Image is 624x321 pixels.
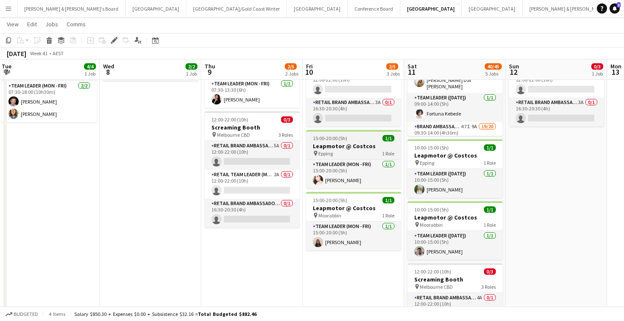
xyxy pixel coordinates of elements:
[509,69,604,98] app-card-role: RETAIL Team Leader (Sun)2A0/112:00-22:00 (10h)
[63,19,89,30] a: Comms
[27,20,37,28] span: Edit
[408,231,503,260] app-card-role: Team Leader ([DATE])1/110:00-15:00 (5h)[PERSON_NAME]
[14,311,38,317] span: Budgeted
[420,284,453,290] span: Melbourne CBD
[7,49,26,58] div: [DATE]
[28,50,49,56] span: Week 41
[24,19,40,30] a: Edit
[198,311,256,317] span: Total Budgeted $882.46
[318,212,341,219] span: Moorabbin
[305,67,313,77] span: 10
[610,3,620,14] a: 3
[0,67,11,77] span: 7
[484,268,496,275] span: 0/3
[509,62,519,70] span: Sun
[203,67,215,77] span: 9
[306,69,401,98] app-card-role: RETAIL Team Leader (Mon - Fri)2A0/112:00-22:00 (10h)
[205,170,300,199] app-card-role: RETAIL Team Leader (Mon - Fri)2A0/112:00-22:00 (10h)
[285,63,297,70] span: 2/5
[414,206,449,213] span: 10:00-15:00 (5h)
[205,124,300,131] h3: Screaming Booth
[485,70,501,77] div: 5 Jobs
[217,132,250,138] span: Melbourne CBD
[420,160,434,166] span: Epping
[408,62,417,70] span: Sat
[382,197,394,203] span: 1/1
[484,206,496,213] span: 1/1
[408,169,503,198] app-card-role: Team Leader ([DATE])1/110:00-15:00 (5h)[PERSON_NAME]
[45,20,58,28] span: Jobs
[348,0,400,17] button: Conference Board
[408,276,503,283] h3: Screaming Booth
[281,116,293,123] span: 0/3
[186,70,197,77] div: 1 Job
[610,62,621,70] span: Mon
[485,63,502,70] span: 40/45
[408,93,503,122] app-card-role: Team Leader ([DATE])1/109:00-14:00 (5h)Fortuna Kebede
[53,50,64,56] div: AEST
[400,0,462,17] button: [GEOGRAPHIC_DATA]
[186,0,287,17] button: [GEOGRAPHIC_DATA]/Gold Coast Winter
[387,70,400,77] div: 3 Jobs
[483,160,496,166] span: 1 Role
[306,192,401,251] app-job-card: 15:00-20:00 (5h)1/1Leapmotor @ Costcos Moorabbin1 RoleTeam Leader (Mon - Fri)1/115:00-20:00 (5h)[...
[408,201,503,260] app-job-card: 10:00-15:00 (5h)1/1Leapmotor @ Costcos Moorabbin1 RoleTeam Leader ([DATE])1/110:00-15:00 (5h)[PER...
[84,70,96,77] div: 1 Job
[306,62,313,70] span: Fri
[406,67,417,77] span: 11
[205,141,300,170] app-card-role: RETAIL Brand Ambassador (Mon - Fri)5A0/112:00-22:00 (10h)
[7,20,19,28] span: View
[103,62,114,70] span: Wed
[382,212,394,219] span: 1 Role
[306,142,401,150] h3: Leapmotor @ Costcos
[408,214,503,221] h3: Leapmotor @ Costcos
[306,130,401,189] app-job-card: 15:00-20:00 (5h)1/1Leapmotor @ Costcos Epping1 RoleTeam Leader (Mon - Fri)1/115:00-20:00 (5h)[PER...
[306,204,401,212] h3: Leapmotor @ Costcos
[462,0,523,17] button: [GEOGRAPHIC_DATA]
[382,135,394,141] span: 1/1
[408,152,503,159] h3: Leapmotor @ Costcos
[306,160,401,189] app-card-role: Team Leader (Mon - Fri)1/115:00-20:00 (5h)[PERSON_NAME]
[408,139,503,198] app-job-card: 10:00-15:00 (5h)1/1Leapmotor @ Costcos Epping1 RoleTeam Leader ([DATE])1/110:00-15:00 (5h)[PERSON...
[382,150,394,157] span: 1 Role
[84,63,96,70] span: 4/4
[591,63,603,70] span: 0/3
[313,197,347,203] span: 15:00-20:00 (5h)
[42,19,62,30] a: Jobs
[481,284,496,290] span: 3 Roles
[2,62,11,70] span: Tue
[414,268,451,275] span: 12:00-22:00 (10h)
[414,144,449,151] span: 10:00-15:00 (5h)
[313,135,347,141] span: 15:00-20:00 (5h)
[509,98,604,127] app-card-role: RETAIL Brand Ambassador ([DATE])3A0/116:30-20:30 (4h)
[205,62,215,70] span: Thu
[205,111,300,228] app-job-card: 12:00-22:00 (10h)0/3Screaming Booth Melbourne CBD3 RolesRETAIL Brand Ambassador (Mon - Fri)5A0/11...
[4,310,39,319] button: Budgeted
[47,311,67,317] span: 4 items
[386,63,398,70] span: 2/5
[102,67,114,77] span: 8
[306,98,401,127] app-card-role: RETAIL Brand Ambassador (Mon - Fri)3A0/116:30-20:30 (4h)
[126,0,186,17] button: [GEOGRAPHIC_DATA]
[17,0,126,17] button: [PERSON_NAME] & [PERSON_NAME]'s Board
[2,81,97,122] app-card-role: Team Leader (Mon - Fri)2/207:30-18:00 (10h30m)[PERSON_NAME][PERSON_NAME]
[609,67,621,77] span: 13
[67,20,86,28] span: Comms
[205,79,300,108] app-card-role: Team Leader (Mon - Fri)1/107:30-13:30 (6h)[PERSON_NAME]
[74,311,256,317] div: Salary $850.30 + Expenses $0.00 + Subsistence $32.16 =
[285,70,298,77] div: 2 Jobs
[484,144,496,151] span: 1/1
[592,70,603,77] div: 1 Job
[508,67,519,77] span: 12
[617,2,621,8] span: 3
[211,116,248,123] span: 12:00-22:00 (10h)
[3,19,22,30] a: View
[287,0,348,17] button: [GEOGRAPHIC_DATA]
[205,199,300,228] app-card-role: RETAIL Brand Ambassador (Mon - Fri)0/116:30-20:30 (4h)
[420,222,443,228] span: Moorabbin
